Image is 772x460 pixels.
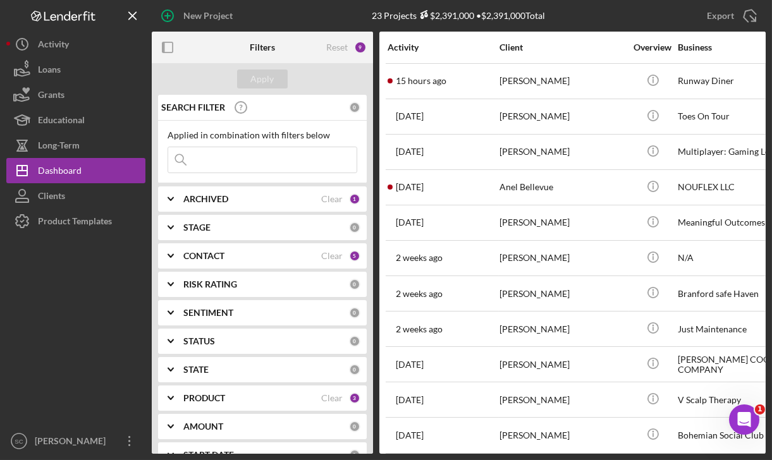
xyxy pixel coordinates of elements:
[6,209,145,234] button: Product Templates
[6,32,145,57] button: Activity
[6,428,145,454] button: SC[PERSON_NAME]
[417,10,475,21] div: $2,391,000
[396,324,443,334] time: 2025-09-08 17:30
[38,57,61,85] div: Loans
[694,3,766,28] button: Export
[396,182,424,192] time: 2025-09-17 13:29
[38,107,85,136] div: Educational
[183,308,233,318] b: SENTIMENT
[6,133,145,158] button: Long-Term
[168,130,357,140] div: Applied in combination with filters below
[499,171,626,204] div: Anel Bellevue
[6,57,145,82] button: Loans
[183,421,223,432] b: AMOUNT
[396,147,424,157] time: 2025-09-17 15:11
[396,289,443,299] time: 2025-09-08 20:50
[755,404,765,415] span: 1
[629,42,677,52] div: Overview
[38,133,80,161] div: Long-Term
[396,76,446,86] time: 2025-09-21 21:51
[183,393,225,403] b: PRODUCT
[183,3,233,28] div: New Project
[499,42,626,52] div: Client
[321,194,343,204] div: Clear
[6,82,145,107] button: Grants
[326,42,348,52] div: Reset
[372,10,546,21] div: 23 Projects • $2,391,000 Total
[396,360,424,370] time: 2025-09-03 18:35
[396,430,424,440] time: 2025-08-22 05:12
[183,194,228,204] b: ARCHIVED
[349,392,360,404] div: 3
[349,279,360,290] div: 0
[183,336,215,346] b: STATUS
[729,404,759,435] iframe: Intercom live chat
[396,395,424,405] time: 2025-08-22 19:08
[152,3,245,28] button: New Project
[396,111,424,121] time: 2025-09-18 02:17
[388,42,498,52] div: Activity
[183,450,234,460] b: START DATE
[349,336,360,347] div: 0
[499,348,626,381] div: [PERSON_NAME]
[183,365,209,375] b: STATE
[707,3,734,28] div: Export
[499,206,626,239] div: [PERSON_NAME]
[38,209,112,237] div: Product Templates
[183,222,211,233] b: STAGE
[499,383,626,416] div: [PERSON_NAME]
[499,312,626,346] div: [PERSON_NAME]
[183,279,237,289] b: RISK RATING
[321,393,343,403] div: Clear
[38,82,64,111] div: Grants
[15,438,23,445] text: SC
[6,158,145,183] button: Dashboard
[38,183,65,212] div: Clients
[321,251,343,261] div: Clear
[396,217,424,227] time: 2025-09-12 16:23
[349,250,360,262] div: 5
[499,418,626,452] div: [PERSON_NAME]
[237,70,288,88] button: Apply
[6,107,145,133] button: Educational
[251,70,274,88] div: Apply
[349,307,360,318] div: 0
[183,251,224,261] b: CONTACT
[349,364,360,375] div: 0
[354,41,367,54] div: 9
[396,253,443,263] time: 2025-09-10 17:25
[349,193,360,205] div: 1
[499,277,626,310] div: [PERSON_NAME]
[349,421,360,432] div: 0
[499,100,626,133] div: [PERSON_NAME]
[32,428,114,457] div: [PERSON_NAME]
[250,42,275,52] b: Filters
[499,241,626,275] div: [PERSON_NAME]
[349,102,360,113] div: 0
[161,102,225,112] b: SEARCH FILTER
[499,135,626,169] div: [PERSON_NAME]
[6,183,145,209] button: Clients
[38,158,82,186] div: Dashboard
[499,64,626,98] div: [PERSON_NAME]
[38,32,69,60] div: Activity
[349,222,360,233] div: 0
